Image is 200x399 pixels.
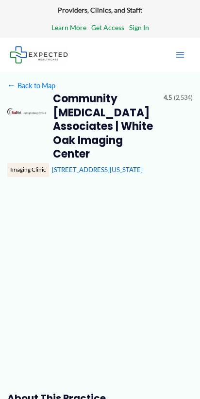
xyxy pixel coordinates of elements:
[7,81,16,90] span: ←
[51,21,86,34] a: Learn More
[129,21,149,34] a: Sign In
[58,6,143,14] strong: Providers, Clinics, and Staff:
[164,92,172,104] span: 4.5
[52,166,143,174] a: [STREET_ADDRESS][US_STATE]
[91,21,124,34] a: Get Access
[174,92,193,104] span: (2,534)
[7,79,55,92] a: ←Back to Map
[10,46,68,63] img: Expected Healthcare Logo - side, dark font, small
[7,163,49,176] div: Imaging Clinic
[53,92,157,161] h2: Community [MEDICAL_DATA] Associates | White Oak Imaging Center
[170,45,190,65] button: Main menu toggle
